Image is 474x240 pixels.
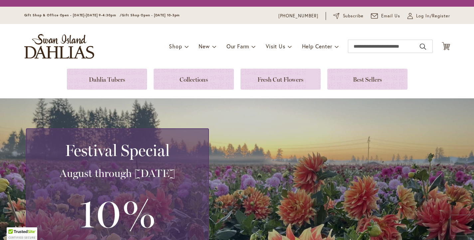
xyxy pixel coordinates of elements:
span: Gift Shop Open - [DATE] 10-3pm [122,13,180,17]
h2: Festival Special [35,141,200,160]
span: Subscribe [343,13,364,19]
span: Visit Us [266,43,285,50]
span: Our Farm [227,43,249,50]
button: Search [420,41,426,52]
span: Help Center [302,43,332,50]
a: Email Us [371,13,400,19]
span: Shop [169,43,182,50]
h3: 10% [35,187,200,239]
span: Email Us [381,13,400,19]
a: Subscribe [333,13,364,19]
a: [PHONE_NUMBER] [278,13,319,19]
span: New [199,43,210,50]
span: Gift Shop & Office Open - [DATE]-[DATE] 9-4:30pm / [24,13,122,17]
a: Log In/Register [407,13,450,19]
a: store logo [24,34,94,59]
span: Log In/Register [416,13,450,19]
h3: August through [DATE] [35,167,200,180]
